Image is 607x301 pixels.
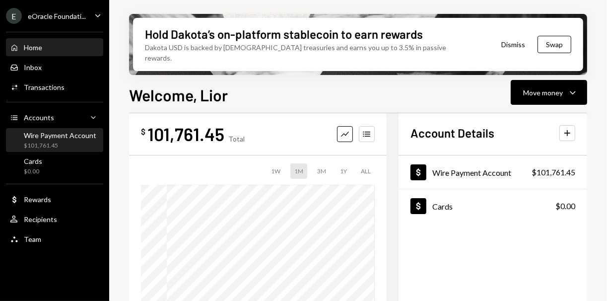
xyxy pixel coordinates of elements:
[410,125,494,141] h2: Account Details
[399,189,587,223] a: Cards$0.00
[145,42,465,63] div: Dakota USD is backed by [DEMOGRAPHIC_DATA] treasuries and earns you up to 3.5% in passive rewards.
[6,190,103,208] a: Rewards
[129,85,228,105] h1: Welcome, Lior
[6,8,22,24] div: E
[6,210,103,228] a: Recipients
[432,202,453,211] div: Cards
[228,135,245,143] div: Total
[532,166,575,178] div: $101,761.45
[6,128,103,152] a: Wire Payment Account$101,761.45
[24,63,42,72] div: Inbox
[24,43,42,52] div: Home
[6,58,103,76] a: Inbox
[290,163,307,179] div: 1M
[313,163,330,179] div: 3M
[28,12,86,20] div: eOracle Foundati...
[538,36,571,53] button: Swap
[489,33,538,56] button: Dismiss
[432,168,511,177] div: Wire Payment Account
[6,154,103,178] a: Cards$0.00
[6,38,103,56] a: Home
[145,26,423,42] div: Hold Dakota’s on-platform stablecoin to earn rewards
[147,123,224,145] div: 101,761.45
[555,200,575,212] div: $0.00
[6,108,103,126] a: Accounts
[24,131,96,140] div: Wire Payment Account
[141,127,145,137] div: $
[523,87,563,98] div: Move money
[6,230,103,248] a: Team
[24,83,65,91] div: Transactions
[267,163,284,179] div: 1W
[24,215,57,224] div: Recipients
[511,80,587,105] button: Move money
[24,142,96,150] div: $101,761.45
[24,195,51,204] div: Rewards
[357,163,375,179] div: ALL
[24,157,42,165] div: Cards
[6,78,103,96] a: Transactions
[24,113,54,122] div: Accounts
[24,235,41,243] div: Team
[399,155,587,189] a: Wire Payment Account$101,761.45
[24,167,42,176] div: $0.00
[336,163,351,179] div: 1Y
